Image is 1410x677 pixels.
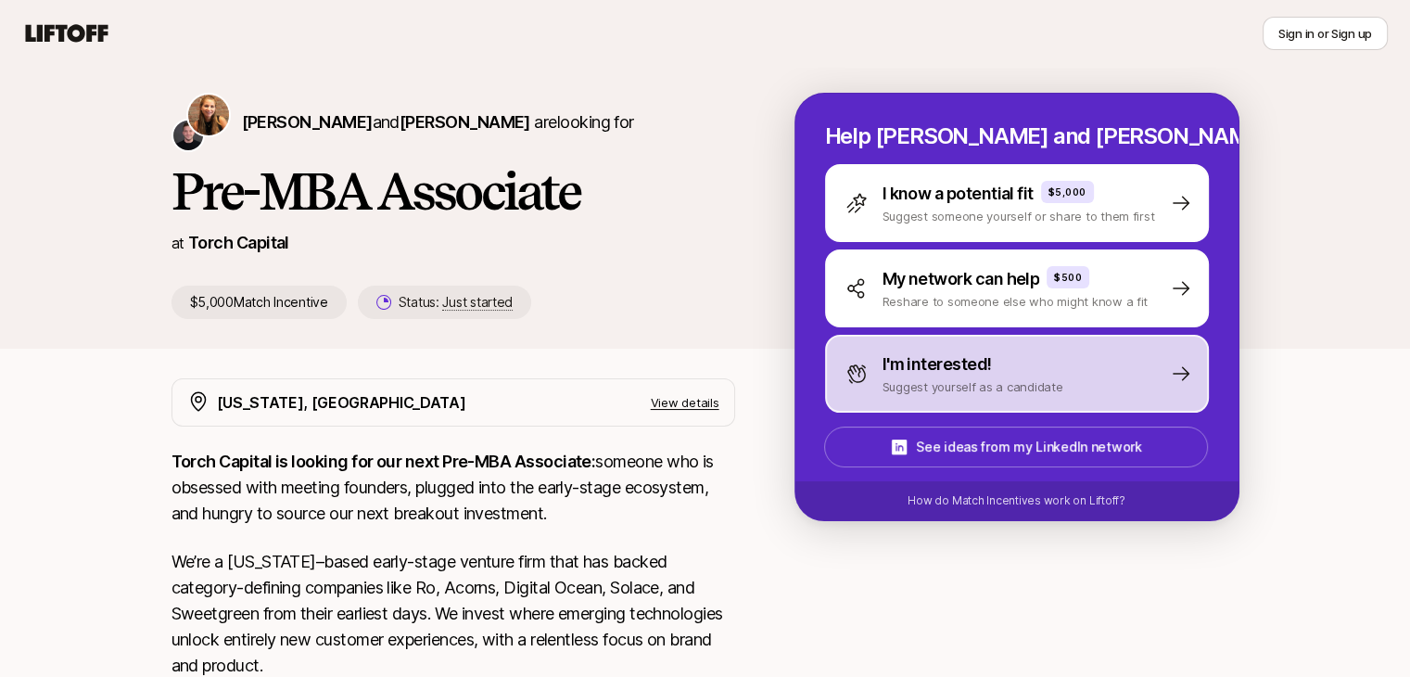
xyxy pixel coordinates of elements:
span: Just started [442,294,513,311]
p: See ideas from my LinkedIn network [916,436,1141,458]
button: See ideas from my LinkedIn network [824,427,1208,467]
p: someone who is obsessed with meeting founders, plugged into the early-stage ecosystem, and hungry... [171,449,735,527]
p: Suggest someone yourself or share to them first [883,207,1155,225]
p: My network can help [883,266,1040,292]
p: Reshare to someone else who might know a fit [883,292,1149,311]
p: Suggest yourself as a candidate [883,377,1063,396]
span: [PERSON_NAME] [242,112,373,132]
p: $5,000 [1048,185,1086,199]
strong: Torch Capital is looking for our next Pre-MBA Associate: [171,452,596,471]
p: Help [PERSON_NAME] and [PERSON_NAME] hire [825,123,1209,149]
img: Christopher Harper [173,121,203,150]
p: View details [651,393,719,412]
p: $500 [1054,270,1082,285]
p: Status: [399,291,513,313]
span: [PERSON_NAME] [400,112,530,132]
p: $5,000 Match Incentive [171,286,347,319]
span: and [372,112,529,132]
p: at [171,231,184,255]
p: How do Match Incentives work on Liftoff? [908,492,1124,509]
p: I know a potential fit [883,181,1034,207]
p: I'm interested! [883,351,992,377]
h1: Pre-MBA Associate [171,163,735,219]
img: Katie Reiner [188,95,229,135]
p: [US_STATE], [GEOGRAPHIC_DATA] [217,390,466,415]
a: Torch Capital [188,233,289,252]
p: are looking for [242,109,634,135]
button: Sign in or Sign up [1263,17,1388,50]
